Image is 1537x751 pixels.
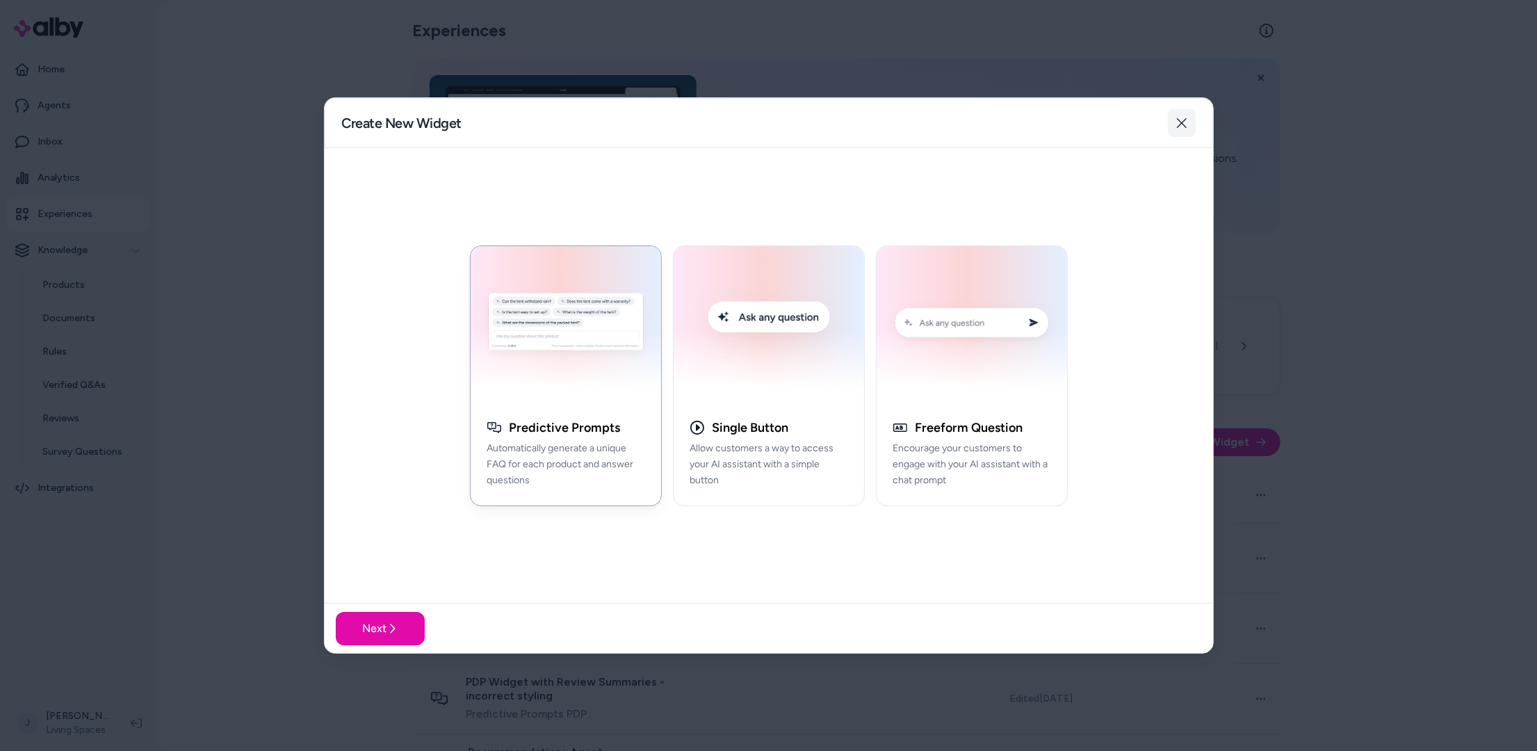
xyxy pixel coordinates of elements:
button: Next [336,612,425,645]
p: Automatically generate a unique FAQ for each product and answer questions [487,441,644,488]
button: Conversation Prompt ExampleFreeform QuestionEncourage your customers to engage with your AI assis... [876,245,1068,506]
h3: Single Button [713,420,789,436]
button: Generative Q&A ExamplePredictive PromptsAutomatically generate a unique FAQ for each product and ... [470,245,662,506]
p: Encourage your customers to engage with your AI assistant with a chat prompt [893,441,1050,488]
h3: Freeform Question [916,420,1023,436]
img: Conversation Prompt Example [885,255,1059,395]
img: Generative Q&A Example [479,255,653,395]
button: Single Button Embed ExampleSingle ButtonAllow customers a way to access your AI assistant with a ... [673,245,865,506]
h2: Create New Widget [342,113,462,133]
p: Allow customers a way to access your AI assistant with a simple button [690,441,847,488]
img: Single Button Embed Example [682,255,856,395]
h3: Predictive Prompts [510,420,621,436]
